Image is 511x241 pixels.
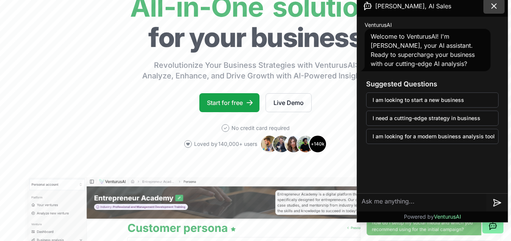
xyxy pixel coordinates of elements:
a: Start for free [199,93,259,112]
span: Welcome to VenturusAI! I'm [PERSON_NAME], your AI assistant. Ready to supercharge your business w... [371,33,475,67]
h3: Suggested Questions [366,79,499,89]
span: [PERSON_NAME], AI Sales [375,2,451,11]
img: Avatar 3 [284,135,303,153]
button: I am looking to start a new business [366,92,499,108]
button: I need a cutting-edge strategy in business [366,111,499,126]
img: Avatar 1 [260,135,278,153]
span: VenturusAI [434,213,461,220]
button: I am looking for a modern business analysis tool [366,129,499,144]
span: VenturusAI [365,21,392,29]
a: Live Demo [266,93,312,112]
img: Avatar 4 [297,135,315,153]
p: Powered by [404,213,461,221]
img: Avatar 2 [272,135,290,153]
